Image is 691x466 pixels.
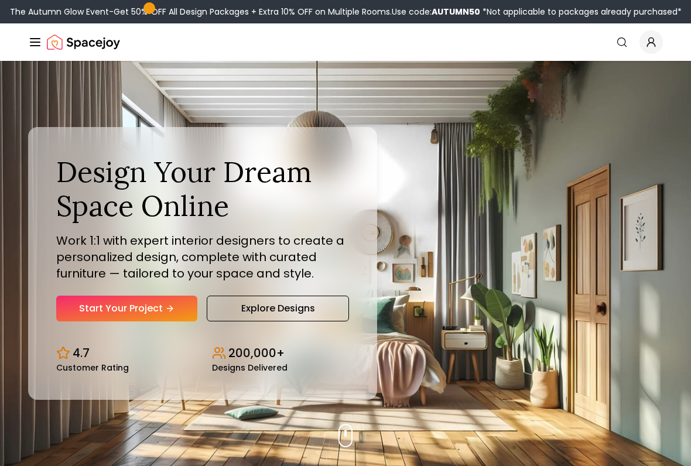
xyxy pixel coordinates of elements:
a: Spacejoy [47,30,120,54]
p: Work 1:1 with expert interior designers to create a personalized design, complete with curated fu... [56,232,349,282]
a: Explore Designs [207,296,349,321]
div: Design stats [56,335,349,372]
img: Spacejoy Logo [47,30,120,54]
b: AUTUMN50 [432,6,480,18]
span: *Not applicable to packages already purchased* [480,6,682,18]
nav: Global [28,23,663,61]
small: Designs Delivered [212,364,288,372]
p: 4.7 [73,345,90,361]
span: Use code: [392,6,480,18]
p: 200,000+ [228,345,285,361]
a: Start Your Project [56,296,197,321]
h1: Design Your Dream Space Online [56,155,349,222]
small: Customer Rating [56,364,129,372]
div: The Autumn Glow Event-Get 50% OFF All Design Packages + Extra 10% OFF on Multiple Rooms. [10,6,682,18]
